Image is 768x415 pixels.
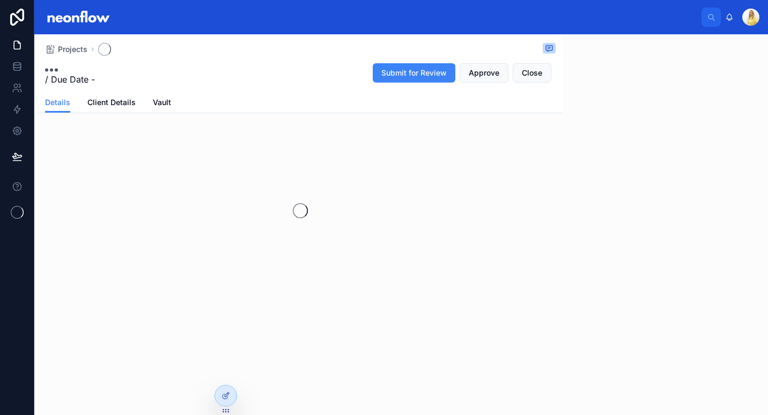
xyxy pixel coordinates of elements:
a: Details [45,93,70,113]
button: Submit for Review [373,63,455,83]
span: Details [45,97,70,108]
div: scrollable content [122,15,701,19]
span: Vault [153,97,171,108]
button: Close [513,63,551,83]
a: Projects [45,44,87,55]
span: Approve [469,68,499,78]
img: App logo [43,9,113,26]
a: Client Details [87,93,136,114]
span: Submit for Review [381,68,447,78]
span: Close [522,68,542,78]
span: Client Details [87,97,136,108]
span: / Due Date - [45,73,95,86]
span: Projects [58,44,87,55]
a: Vault [153,93,171,114]
button: Approve [460,63,508,83]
